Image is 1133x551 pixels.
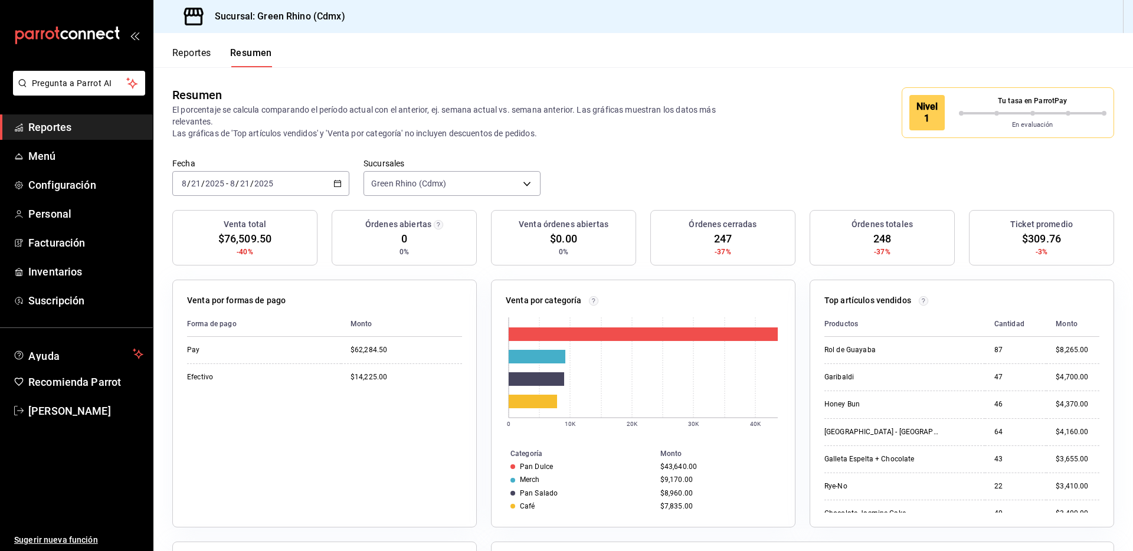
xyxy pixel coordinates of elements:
[28,235,143,251] span: Facturación
[226,179,228,188] span: -
[824,454,942,464] div: Galleta Espelta + Chocolate
[172,159,349,168] label: Fecha
[1056,481,1099,491] div: $3,410.00
[14,534,143,546] span: Sugerir nueva función
[28,177,143,193] span: Configuración
[365,218,431,231] h3: Órdenes abiertas
[824,345,942,355] div: Rol de Guayaba
[187,294,286,307] p: Venta por formas de pago
[824,294,911,307] p: Top artículos vendidos
[520,502,535,510] div: Café
[250,179,254,188] span: /
[660,475,776,484] div: $9,170.00
[172,47,211,67] button: Reportes
[520,463,553,471] div: Pan Dulce
[627,421,638,427] text: 20K
[28,119,143,135] span: Reportes
[187,372,305,382] div: Efectivo
[994,345,1037,355] div: 87
[1056,509,1099,519] div: $3,400.00
[520,489,558,497] div: Pan Salado
[1056,454,1099,464] div: $3,655.00
[660,463,776,471] div: $43,640.00
[364,159,541,168] label: Sucursales
[191,179,201,188] input: --
[656,447,795,460] th: Monto
[873,231,891,247] span: 248
[714,231,732,247] span: 247
[205,179,225,188] input: ----
[401,231,407,247] span: 0
[507,421,510,427] text: 0
[351,372,462,382] div: $14,225.00
[13,71,145,96] button: Pregunta a Parrot AI
[230,179,235,188] input: --
[994,509,1037,519] div: 40
[28,148,143,164] span: Menú
[237,247,253,257] span: -40%
[218,231,271,247] span: $76,509.50
[1022,231,1061,247] span: $309.76
[1056,345,1099,355] div: $8,265.00
[230,47,272,67] button: Resumen
[492,447,656,460] th: Categoría
[371,178,446,189] span: Green Rhino (Cdmx)
[550,231,577,247] span: $0.00
[824,481,942,491] div: Rye-No
[506,294,582,307] p: Venta por categoría
[520,475,540,484] div: Merch
[1010,218,1073,231] h3: Ticket promedio
[559,247,568,257] span: 0%
[201,179,205,188] span: /
[824,399,942,409] div: Honey Bun
[660,489,776,497] div: $8,960.00
[28,374,143,390] span: Recomienda Parrot
[28,206,143,222] span: Personal
[909,95,945,130] div: Nivel 1
[400,247,409,257] span: 0%
[852,218,913,231] h3: Órdenes totales
[172,86,222,104] div: Resumen
[8,86,145,98] a: Pregunta a Parrot AI
[254,179,274,188] input: ----
[187,311,341,337] th: Forma de pago
[240,179,250,188] input: --
[824,509,942,519] div: Chocolate Jasmine Cake
[1056,372,1099,382] div: $4,700.00
[187,179,191,188] span: /
[519,218,608,231] h3: Venta órdenes abiertas
[1036,247,1047,257] span: -3%
[824,372,942,382] div: Garibaldi
[224,218,266,231] h3: Venta total
[28,403,143,419] span: [PERSON_NAME]
[824,427,942,437] div: [GEOGRAPHIC_DATA] - [GEOGRAPHIC_DATA]
[28,264,143,280] span: Inventarios
[172,104,722,139] p: El porcentaje se calcula comparando el período actual con el anterior, ej. semana actual vs. sema...
[1046,311,1099,337] th: Monto
[985,311,1047,337] th: Cantidad
[994,481,1037,491] div: 22
[715,247,731,257] span: -37%
[750,421,761,427] text: 40K
[689,218,757,231] h3: Órdenes cerradas
[959,96,1107,106] p: Tu tasa en ParrotPay
[688,421,699,427] text: 30K
[172,47,272,67] div: navigation tabs
[181,179,187,188] input: --
[341,311,462,337] th: Monto
[994,454,1037,464] div: 43
[351,345,462,355] div: $62,284.50
[28,347,128,361] span: Ayuda
[28,293,143,309] span: Suscripción
[959,120,1107,130] p: En evaluación
[994,427,1037,437] div: 64
[824,311,985,337] th: Productos
[1056,399,1099,409] div: $4,370.00
[32,77,127,90] span: Pregunta a Parrot AI
[660,502,776,510] div: $7,835.00
[1056,427,1099,437] div: $4,160.00
[994,399,1037,409] div: 46
[874,247,890,257] span: -37%
[205,9,345,24] h3: Sucursal: Green Rhino (Cdmx)
[187,345,305,355] div: Pay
